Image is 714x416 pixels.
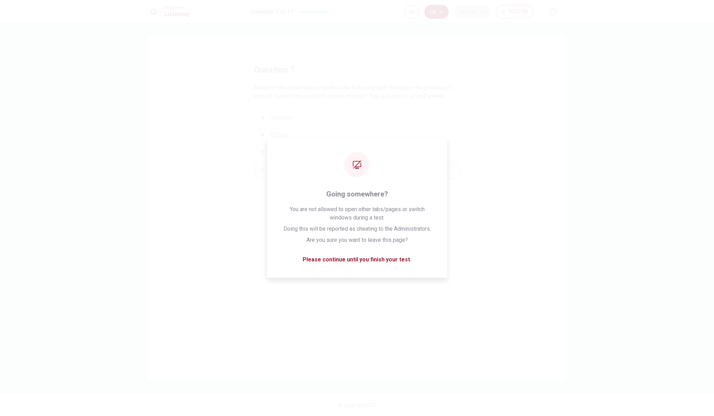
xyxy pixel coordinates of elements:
span: Hesitant [271,113,291,122]
button: CIndifferent [254,144,460,161]
span: Indifferent [271,148,297,157]
span: Critical [271,131,288,139]
button: Ok [424,5,449,19]
div: B [257,129,268,141]
h4: question 7 [254,64,295,75]
button: DSupportive [254,161,460,179]
span: 00:02:28 [509,9,527,15]
span: Level Test [165,5,189,10]
button: BCritical [254,126,460,144]
span: Supportive [271,166,297,174]
span: © Copyright 2025 [338,402,376,408]
div: C [257,147,268,158]
h1: Question 7 of 11 [250,8,294,16]
div: A [257,112,268,123]
button: 00:02:28 [496,5,533,19]
button: AHesitant [254,109,460,126]
div: D [257,164,268,176]
b: 2 points [423,93,444,99]
h1: Listening [165,10,189,18]
span: Based on the conversation, which of the following best describes the professor’s attitude towards... [254,84,460,101]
